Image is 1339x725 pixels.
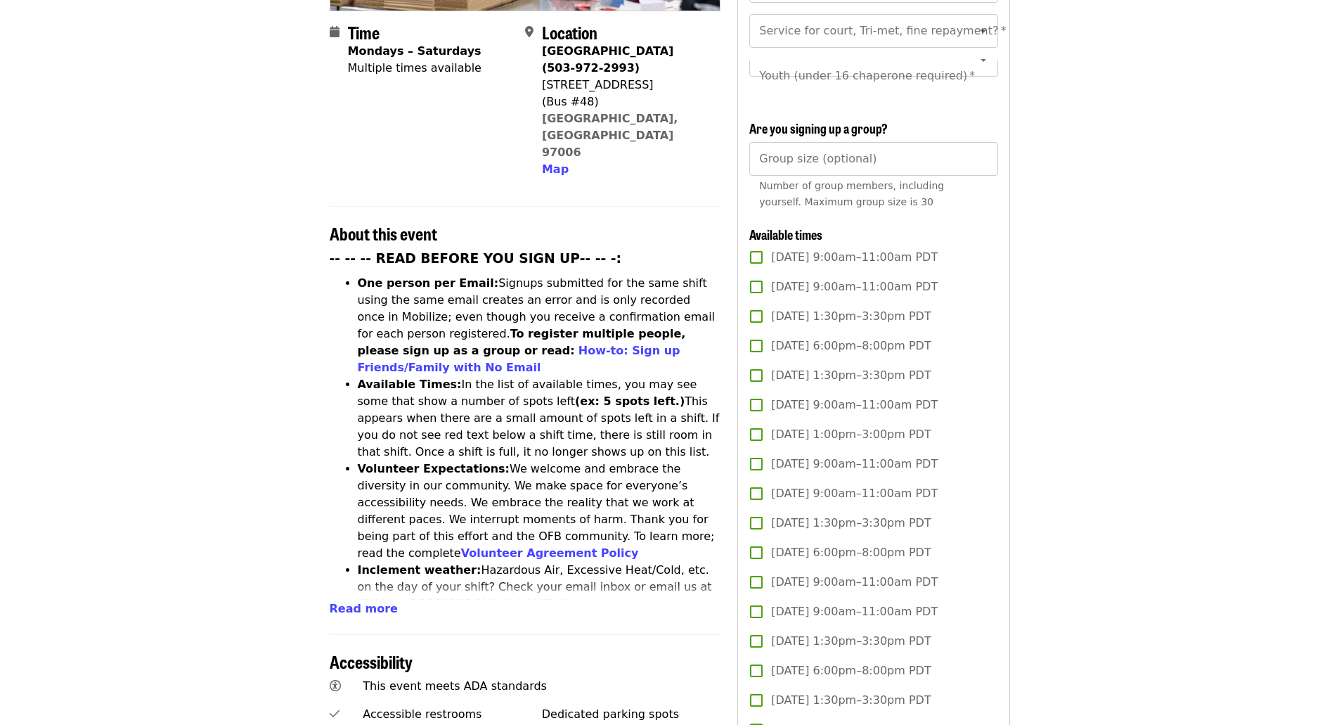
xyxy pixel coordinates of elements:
[973,50,993,70] button: Open
[358,275,721,376] li: Signups submitted for the same shift using the same email creates an error and is only recorded o...
[363,706,542,723] div: Accessible restrooms
[358,276,499,290] strong: One person per Email:
[771,692,931,709] span: [DATE] 1:30pm–3:30pm PDT
[771,456,938,473] span: [DATE] 9:00am–11:00am PDT
[771,426,931,443] span: [DATE] 1:00pm–3:00pm PDT
[542,161,569,178] button: Map
[542,162,569,176] span: Map
[749,225,822,243] span: Available times
[771,515,931,532] span: [DATE] 1:30pm–3:30pm PDT
[771,249,938,266] span: [DATE] 9:00am–11:00am PDT
[330,25,339,39] i: calendar icon
[330,221,437,245] span: About this event
[575,394,685,408] strong: (ex: 5 spots left.)
[542,112,678,159] a: [GEOGRAPHIC_DATA], [GEOGRAPHIC_DATA] 97006
[348,44,481,58] strong: Mondays – Saturdays
[461,546,639,560] a: Volunteer Agreement Policy
[771,633,931,650] span: [DATE] 1:30pm–3:30pm PDT
[358,563,481,577] strong: Inclement weather:
[771,544,931,561] span: [DATE] 6:00pm–8:00pm PDT
[348,20,380,44] span: Time
[363,679,547,693] span: This event meets ADA standards
[330,602,398,615] span: Read more
[771,278,938,295] span: [DATE] 9:00am–11:00am PDT
[525,25,533,39] i: map-marker-alt icon
[330,601,398,617] button: Read more
[358,327,686,357] strong: To register multiple people, please sign up as a group or read:
[771,338,931,354] span: [DATE] 6:00pm–8:00pm PDT
[330,649,413,674] span: Accessibility
[771,397,938,413] span: [DATE] 9:00am–11:00am PDT
[973,21,993,41] button: Open
[749,142,997,176] input: [object Object]
[542,77,709,94] div: [STREET_ADDRESS]
[771,367,931,384] span: [DATE] 1:30pm–3:30pm PDT
[358,462,510,475] strong: Volunteer Expectations:
[348,60,481,77] div: Multiple times available
[771,485,938,502] span: [DATE] 9:00am–11:00am PDT
[771,308,931,325] span: [DATE] 1:30pm–3:30pm PDT
[358,378,462,391] strong: Available Times:
[330,251,622,266] strong: -- -- -- READ BEFORE YOU SIGN UP-- -- -:
[771,574,938,591] span: [DATE] 9:00am–11:00am PDT
[771,603,938,620] span: [DATE] 9:00am–11:00am PDT
[542,44,673,75] strong: [GEOGRAPHIC_DATA] (503-972-2993)
[330,679,341,693] i: universal-access icon
[759,180,944,207] span: Number of group members, including yourself. Maximum group size is 30
[358,376,721,461] li: In the list of available times, you may see some that show a number of spots left This appears wh...
[749,119,888,137] span: Are you signing up a group?
[771,662,931,679] span: [DATE] 6:00pm–8:00pm PDT
[330,707,339,721] i: check icon
[358,562,721,646] li: Hazardous Air, Excessive Heat/Cold, etc. on the day of your shift? Check your email inbox or emai...
[542,20,597,44] span: Location
[358,461,721,562] li: We welcome and embrace the diversity in our community. We make space for everyone’s accessibility...
[358,344,680,374] a: How-to: Sign up Friends/Family with No Email
[542,94,709,110] div: (Bus #48)
[542,706,721,723] div: Dedicated parking spots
